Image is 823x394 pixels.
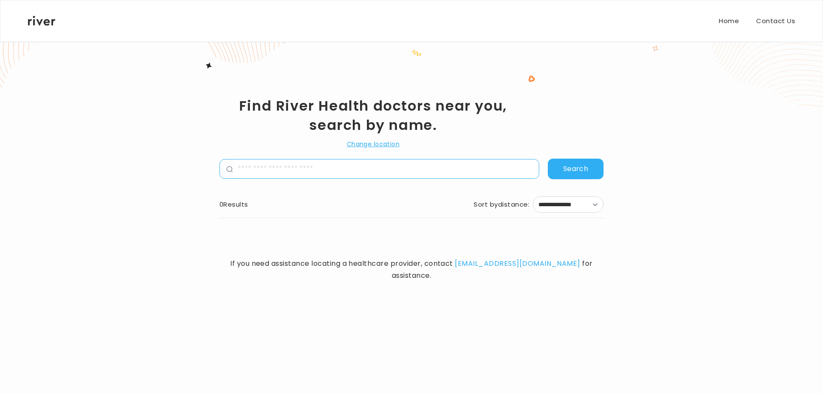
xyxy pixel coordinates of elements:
[219,199,248,211] div: 0 Results
[756,15,795,27] a: Contact Us
[548,159,604,179] button: Search
[219,96,527,135] h1: Find River Health doctors near you, search by name.
[719,15,739,27] a: Home
[498,199,528,211] span: distance
[455,259,580,268] a: [EMAIL_ADDRESS][DOMAIN_NAME]
[474,199,529,211] div: Sort by :
[219,258,604,282] span: If you need assistance locating a healthcare provider, contact for assistance.
[233,159,539,178] input: name
[347,139,399,149] button: Change location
